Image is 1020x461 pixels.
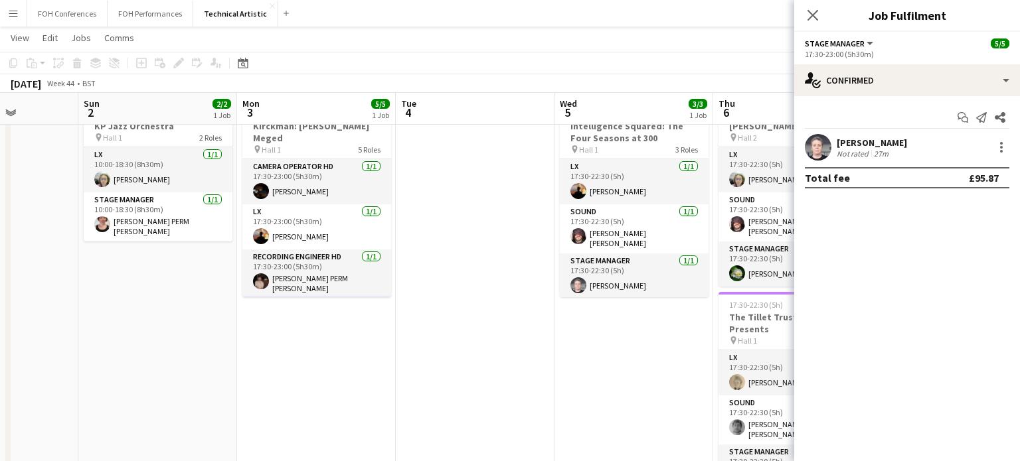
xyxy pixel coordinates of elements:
span: 5/5 [991,38,1009,48]
app-card-role: LX1/117:30-22:30 (5h)[PERSON_NAME] [560,159,709,204]
span: Mon [242,98,260,109]
app-card-role: Sound1/117:30-22:30 (5h)[PERSON_NAME] [PERSON_NAME] [560,204,709,253]
a: Jobs [66,29,96,46]
app-job-card: 17:30-23:00 (5h30m)5/5Kirckman: [PERSON_NAME] Meged Hall 15 RolesCamera Operator HD1/117:30-23:00... [242,101,391,297]
span: 3 [240,105,260,120]
span: 3 Roles [675,145,698,155]
app-card-role: Recording Engineer HD1/117:30-23:00 (5h30m)[PERSON_NAME] PERM [PERSON_NAME] [242,249,391,298]
div: 17:30-23:00 (5h30m) [805,49,1009,59]
app-card-role: Sound1/117:30-22:30 (5h)[PERSON_NAME] PERM [PERSON_NAME] [719,395,867,444]
span: 4 [399,105,416,120]
span: Hall 1 [103,133,122,143]
span: Sun [84,98,100,109]
app-card-role: Camera Operator HD1/117:30-23:00 (5h30m)[PERSON_NAME] [242,159,391,204]
button: FOH Conferences [27,1,108,27]
h3: Kirckman: [PERSON_NAME] Meged [242,120,391,144]
span: Jobs [71,32,91,44]
span: 5 Roles [358,145,381,155]
span: Tue [401,98,416,109]
app-job-card: 10:00-18:30 (8h30m)2/2KP Jazz Orchestra Hall 12 RolesLX1/110:00-18:30 (8h30m)[PERSON_NAME]Stage M... [84,101,232,241]
h3: Job Fulfilment [794,7,1020,24]
span: 6 [717,105,735,120]
app-card-role: LX1/110:00-18:30 (8h30m)[PERSON_NAME] [84,147,232,192]
app-card-role: Stage Manager1/117:30-22:30 (5h)[PERSON_NAME] [719,241,867,287]
div: [DATE] [11,77,41,90]
a: Edit [37,29,63,46]
h3: Intelligence Squared: The Four Seasons at 300 [560,120,709,144]
span: Week 44 [44,78,77,88]
div: BST [82,78,96,88]
span: Hall 1 [262,145,281,155]
button: Stage Manager [805,38,875,48]
button: Technical Artistic [193,1,278,27]
div: £95.87 [969,171,999,184]
div: 27m [871,149,891,159]
span: Stage Manager [805,38,865,48]
div: 1 Job [213,110,230,120]
app-card-role: Stage Manager1/117:30-22:30 (5h)[PERSON_NAME] [560,253,709,298]
span: Hall 1 [738,336,757,346]
span: Hall 1 [579,145,598,155]
app-card-role: Sound1/117:30-22:30 (5h)[PERSON_NAME] [PERSON_NAME] [719,192,867,241]
div: Confirmed [794,64,1020,96]
div: Total fee [805,171,850,184]
span: 5 [558,105,577,120]
div: Not rated [837,149,871,159]
div: 1 Job [689,110,707,120]
span: 3/3 [689,99,707,109]
app-card-role: LX1/117:30-22:30 (5h)[PERSON_NAME] [719,350,867,395]
span: 2/2 [212,99,231,109]
app-job-card: 17:30-22:30 (5h)3/3Intelligence Squared: The Four Seasons at 300 Hall 13 RolesLX1/117:30-22:30 (5... [560,101,709,297]
span: Edit [42,32,58,44]
h3: [PERSON_NAME] [719,120,867,132]
app-card-role: LX1/117:30-22:30 (5h)[PERSON_NAME] [719,147,867,192]
span: Hall 2 [738,133,757,143]
app-card-role: LX1/117:30-23:00 (5h30m)[PERSON_NAME] [242,204,391,249]
app-card-role: Stage Manager1/110:00-18:30 (8h30m)[PERSON_NAME] PERM [PERSON_NAME] [84,192,232,241]
span: View [11,32,29,44]
span: 2 [82,105,100,120]
h3: KP Jazz Orchestra [84,120,232,132]
div: 1 Job [372,110,389,120]
span: 5/5 [371,99,390,109]
button: FOH Performances [108,1,193,27]
span: Thu [719,98,735,109]
a: View [5,29,35,46]
span: Wed [560,98,577,109]
span: 2 Roles [199,133,222,143]
h3: The Tillet Trust: Tillet Debut Presents [719,311,867,335]
div: [PERSON_NAME] [837,137,907,149]
span: Comms [104,32,134,44]
span: 17:30-22:30 (5h) [729,300,783,310]
a: Comms [99,29,139,46]
app-job-card: 17:30-22:30 (5h)3/3[PERSON_NAME] Hall 23 RolesLX1/117:30-22:30 (5h)[PERSON_NAME]Sound1/117:30-22:... [719,101,867,287]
